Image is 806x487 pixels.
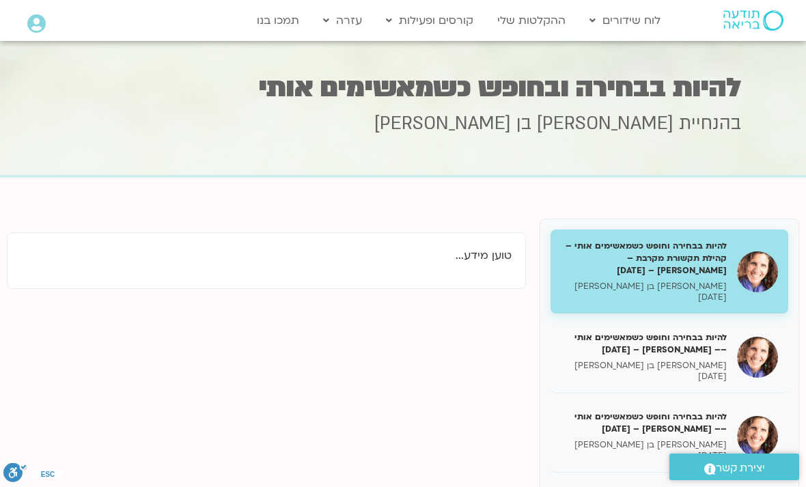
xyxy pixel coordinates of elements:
[490,8,572,33] a: ההקלטות שלי
[723,10,783,31] img: תודעה בריאה
[561,292,727,303] p: [DATE]
[561,371,727,382] p: [DATE]
[716,459,765,477] span: יצירת קשר
[737,251,778,292] img: להיות בבחירה וחופש כשמאשימים אותי – קהילת תקשורת מקרבת – שאניה – 07/05/35
[561,240,727,277] h5: להיות בבחירה וחופש כשמאשימים אותי – קהילת תקשורת מקרבת – [PERSON_NAME] – [DATE]
[21,247,512,265] p: טוען מידע...
[583,8,667,33] a: לוח שידורים
[561,331,727,356] h5: להיות בבחירה וחופש כשמאשימים אותי –– [PERSON_NAME] – [DATE]
[561,360,727,372] p: [PERSON_NAME] בן [PERSON_NAME]
[669,454,799,480] a: יצירת קשר
[561,450,727,462] p: [DATE]
[561,439,727,451] p: [PERSON_NAME] בן [PERSON_NAME]
[250,8,306,33] a: תמכו בנו
[379,8,480,33] a: קורסים ופעילות
[561,281,727,292] p: [PERSON_NAME] בן [PERSON_NAME]
[737,416,778,457] img: להיות בבחירה וחופש כשמאשימים אותי –– שאניה – 21/05/25
[737,337,778,378] img: להיות בבחירה וחופש כשמאשימים אותי –– שאניה – 14/05/25
[65,74,741,101] h1: להיות בבחירה ובחופש כשמאשימים אותי
[679,111,741,136] span: בהנחיית
[561,411,727,435] h5: להיות בבחירה וחופש כשמאשימים אותי –– [PERSON_NAME] – [DATE]
[316,8,369,33] a: עזרה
